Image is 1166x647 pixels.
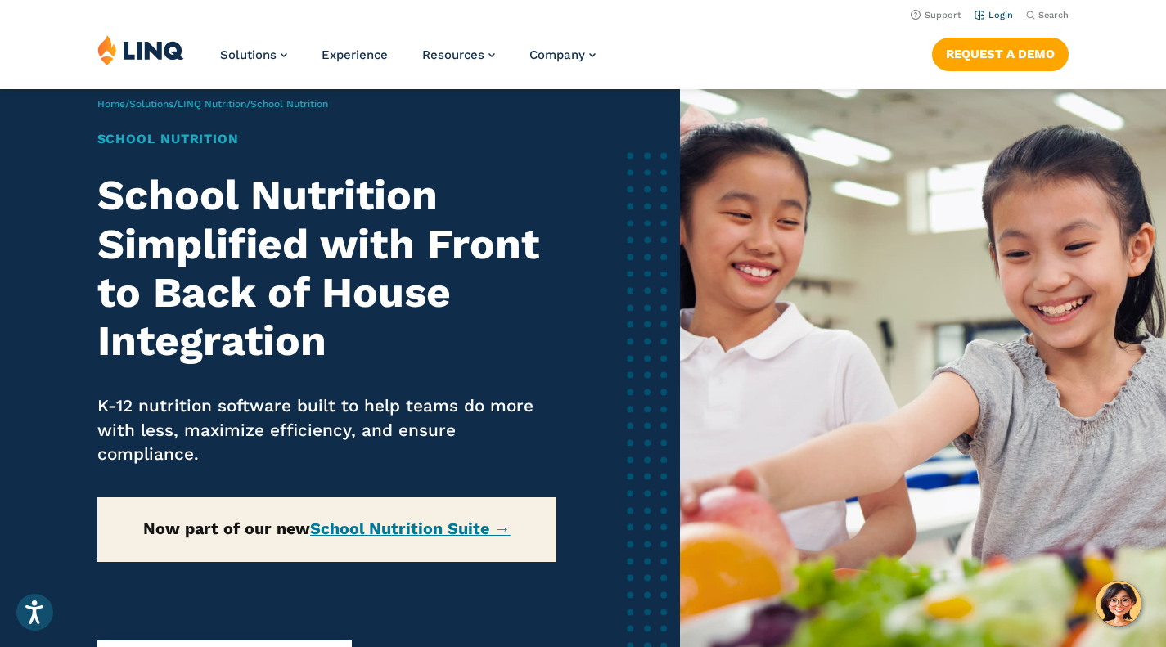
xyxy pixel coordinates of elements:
[97,98,125,110] a: Home
[220,47,277,62] span: Solutions
[97,394,556,467] p: K-12 nutrition software built to help teams do more with less, maximize efficiency, and ensure co...
[220,47,287,62] a: Solutions
[97,171,556,365] h2: School Nutrition Simplified with Front to Back of House Integration
[97,129,556,149] h1: School Nutrition
[529,47,585,62] span: Company
[1096,581,1141,627] button: Hello, have a question? Let’s chat.
[932,38,1069,70] a: Request a Demo
[143,519,511,538] strong: Now part of our new
[97,34,184,65] img: LINQ | K‑12 Software
[911,10,961,20] a: Support
[97,98,328,110] span: / / /
[975,10,1013,20] a: Login
[250,98,328,110] span: School Nutrition
[932,34,1069,70] nav: Button Navigation
[322,47,388,62] a: Experience
[178,98,246,110] a: LINQ Nutrition
[129,98,173,110] a: Solutions
[1026,9,1069,21] button: Open Search Bar
[529,47,596,62] a: Company
[422,47,484,62] span: Resources
[220,34,596,88] nav: Primary Navigation
[1038,10,1069,20] span: Search
[422,47,495,62] a: Resources
[310,519,511,538] a: School Nutrition Suite →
